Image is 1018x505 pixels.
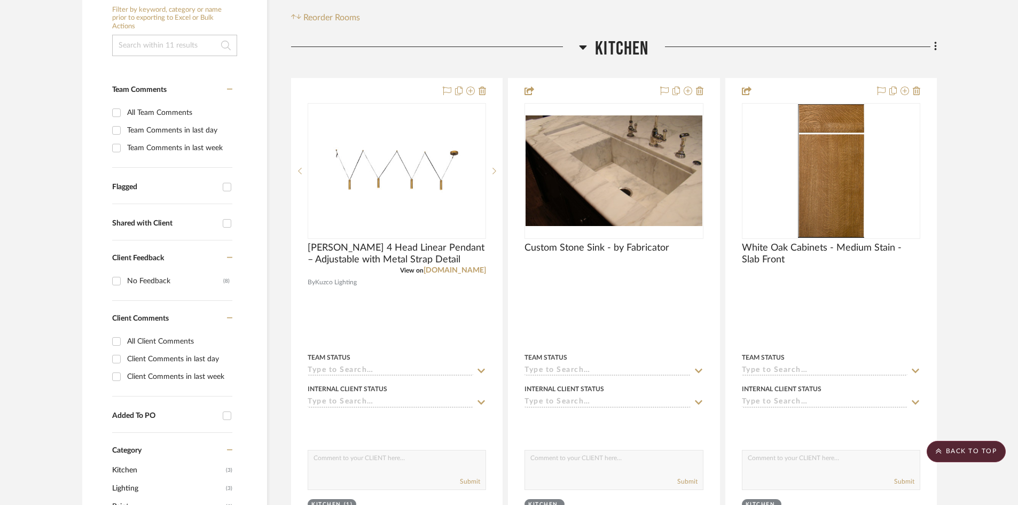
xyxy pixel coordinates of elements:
div: Team Comments in last day [127,122,230,139]
span: Reorder Rooms [303,11,360,24]
div: Team Status [308,353,350,362]
input: Type to Search… [524,398,690,408]
div: Internal Client Status [524,384,604,394]
div: No Feedback [127,273,223,290]
div: 0 [525,104,702,238]
input: Search within 11 results [112,35,237,56]
span: Custom Stone Sink - by Fabricator [524,242,669,254]
scroll-to-top-button: BACK TO TOP [927,441,1006,462]
div: Shared with Client [112,219,217,228]
button: Submit [460,477,480,486]
span: Client Feedback [112,254,164,262]
div: Internal Client Status [742,384,821,394]
div: Flagged [112,183,217,192]
div: Client Comments in last day [127,351,230,368]
div: Added To PO [112,411,217,421]
img: White Oak Cabinets - Medium Stain - Slab Front [798,104,864,238]
button: Reorder Rooms [291,11,360,24]
input: Type to Search… [308,366,473,376]
span: (3) [226,462,232,479]
img: Mason 4 Head Linear Pendant – Adjustable with Metal Strap Detail [330,104,464,238]
span: Kuzco Lighting [315,277,357,288]
a: [DOMAIN_NAME] [424,267,486,274]
span: Team Comments [112,86,167,94]
span: Client Comments [112,315,169,322]
div: 0 [308,104,485,238]
div: All Client Comments [127,333,230,350]
div: Team Comments in last week [127,139,230,157]
button: Submit [677,477,698,486]
div: Team Status [742,353,785,362]
div: (8) [223,273,230,290]
span: Category [112,446,142,455]
button: Submit [894,477,914,486]
input: Type to Search… [742,366,907,376]
input: Type to Search… [308,398,473,408]
span: [PERSON_NAME] 4 Head Linear Pendant – Adjustable with Metal Strap Detail [308,242,486,266]
img: Custom Stone Sink - by Fabricator [526,115,702,226]
h6: Filter by keyword, category or name prior to exporting to Excel or Bulk Actions [112,6,237,31]
span: (3) [226,480,232,497]
span: White Oak Cabinets - Medium Stain - Slab Front [742,242,920,266]
span: Kitchen [595,37,648,60]
div: Client Comments in last week [127,368,230,385]
input: Type to Search… [742,398,907,408]
div: 0 [742,104,920,238]
span: By [308,277,315,288]
span: Lighting [112,479,223,498]
span: Kitchen [112,461,223,479]
div: Team Status [524,353,567,362]
span: View on [400,267,424,274]
div: Internal Client Status [308,384,387,394]
input: Type to Search… [524,366,690,376]
div: All Team Comments [127,104,230,121]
